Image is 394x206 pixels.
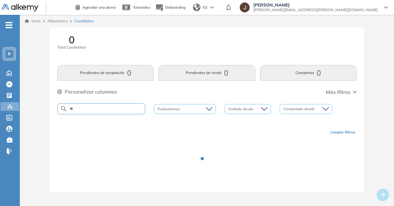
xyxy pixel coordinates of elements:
[193,4,200,11] img: world
[76,3,116,11] a: Agendar una demo
[210,6,214,9] img: arrow
[328,127,358,138] button: Limpiar filtros
[165,5,186,10] span: Onboarding
[1,4,38,12] img: Logo
[6,24,12,26] i: -
[60,105,68,113] img: SEARCH_ALT
[203,5,208,10] span: ES
[253,2,378,7] span: [PERSON_NAME]
[69,35,75,45] span: 0
[159,65,255,81] button: Pendientes de rendir0
[57,45,86,50] span: Total Candidatos
[326,88,357,96] button: Más filtros
[253,7,378,12] span: [PERSON_NAME][EMAIL_ADDRESS][PERSON_NAME][DOMAIN_NAME]
[47,19,68,23] span: Alkymetrics
[74,18,94,24] span: Candidatos
[155,1,186,14] button: Onboarding
[57,65,154,81] button: Pendientes de aceptación0
[8,51,11,56] span: R
[57,88,117,95] button: Personalizar columnas
[133,5,150,10] span: Tutoriales
[326,88,350,96] span: Más filtros
[82,5,116,10] span: Agendar una demo
[260,65,357,81] button: Completos0
[65,88,117,95] span: Personalizar columnas
[25,18,41,24] a: Inicio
